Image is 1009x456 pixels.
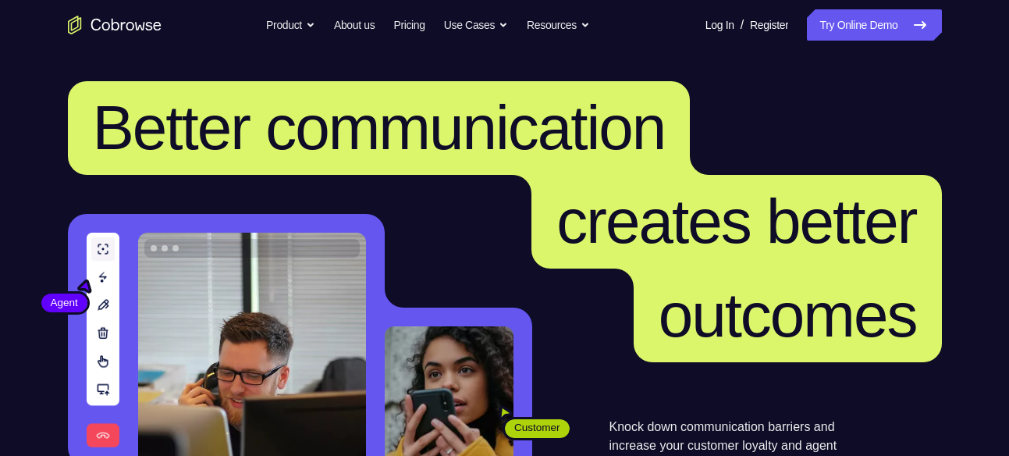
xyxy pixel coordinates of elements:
[705,9,734,41] a: Log In
[659,280,917,350] span: outcomes
[68,16,162,34] a: Go to the home page
[741,16,744,34] span: /
[444,9,508,41] button: Use Cases
[334,9,375,41] a: About us
[750,9,788,41] a: Register
[393,9,425,41] a: Pricing
[527,9,590,41] button: Resources
[807,9,941,41] a: Try Online Demo
[266,9,315,41] button: Product
[93,93,666,162] span: Better communication
[556,187,916,256] span: creates better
